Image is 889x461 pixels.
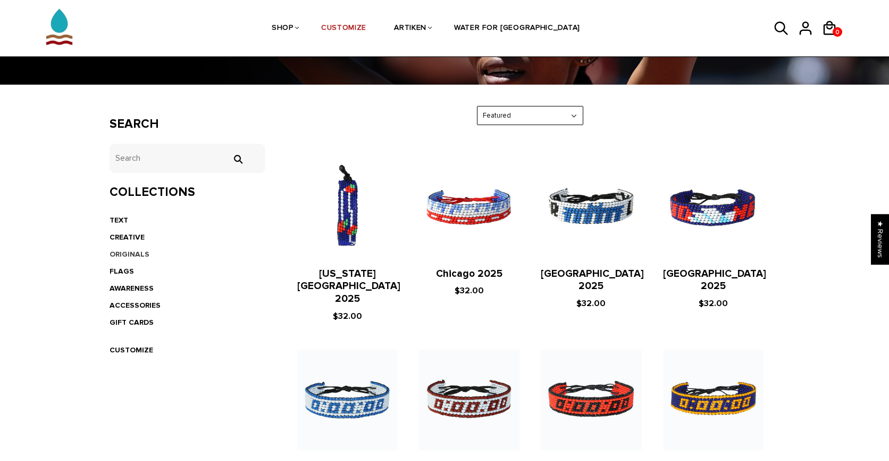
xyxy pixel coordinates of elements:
a: [GEOGRAPHIC_DATA] 2025 [541,268,644,293]
span: $32.00 [333,311,362,322]
a: AWARENESS [110,284,154,293]
a: SHOP [272,1,293,57]
a: 0 [833,27,842,37]
a: ARTIKEN [394,1,426,57]
a: CUSTOMIZE [110,345,153,355]
a: ACCESSORIES [110,301,161,310]
a: WATER FOR [GEOGRAPHIC_DATA] [454,1,580,57]
a: GIFT CARDS [110,318,154,327]
a: TEXT [110,216,128,225]
span: $32.00 [576,298,606,309]
span: $32.00 [699,298,728,309]
a: CUSTOMIZE [321,1,366,57]
input: Search [227,154,248,164]
div: Click to open Judge.me floating reviews tab [871,214,889,265]
a: CREATIVE [110,233,145,242]
a: ORIGINALS [110,250,149,259]
a: Chicago 2025 [436,268,502,280]
a: FLAGS [110,267,134,276]
a: [GEOGRAPHIC_DATA] 2025 [663,268,766,293]
h3: Search [110,117,265,132]
span: 0 [833,26,842,39]
h3: Collections [110,185,265,200]
span: $32.00 [455,285,484,296]
input: Search [110,144,265,173]
a: [US_STATE][GEOGRAPHIC_DATA] 2025 [297,268,400,306]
